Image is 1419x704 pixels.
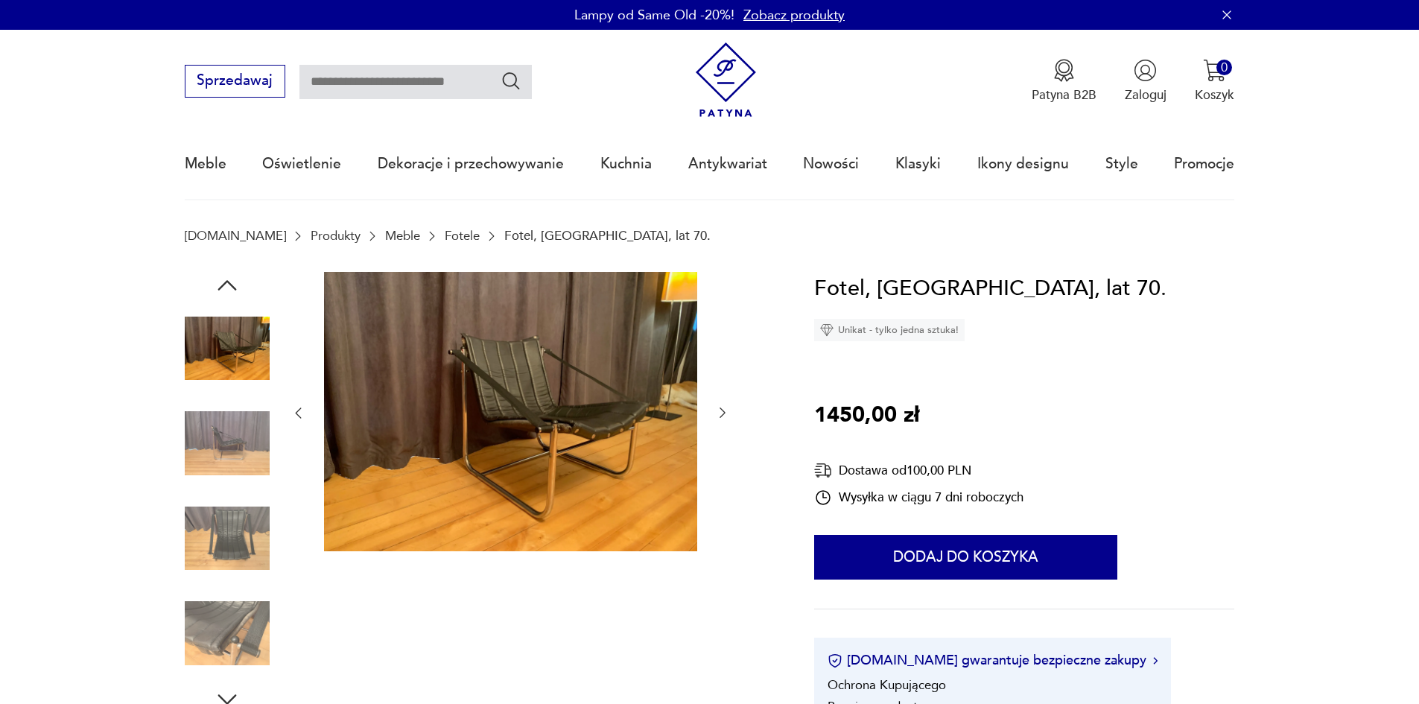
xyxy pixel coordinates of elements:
a: Style [1105,130,1138,198]
a: Sprzedawaj [185,76,285,88]
button: [DOMAIN_NAME] gwarantuje bezpieczne zakupy [828,651,1158,670]
a: Nowości [803,130,859,198]
a: Ikony designu [977,130,1069,198]
img: Ikona diamentu [820,323,834,337]
a: [DOMAIN_NAME] [185,229,286,243]
img: Patyna - sklep z meblami i dekoracjami vintage [688,42,764,118]
a: Fotele [445,229,480,243]
a: Produkty [311,229,361,243]
button: Szukaj [501,70,522,92]
li: Ochrona Kupującego [828,676,946,694]
a: Antykwariat [688,130,767,198]
a: Meble [385,229,420,243]
img: Ikona certyfikatu [828,653,842,668]
a: Oświetlenie [262,130,341,198]
a: Dekoracje i przechowywanie [378,130,564,198]
img: Ikona koszyka [1203,59,1226,82]
button: Dodaj do koszyka [814,535,1117,580]
a: Promocje [1174,130,1234,198]
p: Koszyk [1195,86,1234,104]
h1: Fotel, [GEOGRAPHIC_DATA], lat 70. [814,272,1166,306]
button: Zaloguj [1125,59,1166,104]
div: Unikat - tylko jedna sztuka! [814,319,965,341]
img: Zdjęcie produktu Fotel, Włochy, lat 70. [324,272,697,552]
p: Patyna B2B [1032,86,1096,104]
p: 1450,00 zł [814,399,919,433]
p: Lampy od Same Old -20%! [574,6,734,25]
div: Wysyłka w ciągu 7 dni roboczych [814,489,1023,507]
button: Patyna B2B [1032,59,1096,104]
img: Zdjęcie produktu Fotel, Włochy, lat 70. [185,591,270,676]
img: Ikonka użytkownika [1134,59,1157,82]
button: Sprzedawaj [185,65,285,98]
img: Zdjęcie produktu Fotel, Włochy, lat 70. [185,496,270,581]
a: Kuchnia [600,130,652,198]
img: Ikona dostawy [814,461,832,480]
button: 0Koszyk [1195,59,1234,104]
a: Zobacz produkty [743,6,845,25]
div: Dostawa od 100,00 PLN [814,461,1023,480]
img: Ikona strzałki w prawo [1153,657,1158,665]
img: Ikona medalu [1053,59,1076,82]
a: Meble [185,130,226,198]
a: Ikona medaluPatyna B2B [1032,59,1096,104]
div: 0 [1216,60,1232,75]
img: Zdjęcie produktu Fotel, Włochy, lat 70. [185,401,270,486]
a: Klasyki [895,130,941,198]
img: Zdjęcie produktu Fotel, Włochy, lat 70. [185,306,270,391]
p: Fotel, [GEOGRAPHIC_DATA], lat 70. [504,229,711,243]
p: Zaloguj [1125,86,1166,104]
